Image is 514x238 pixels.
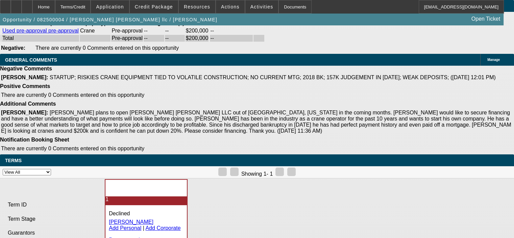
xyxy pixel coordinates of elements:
p: Term Stage [8,216,96,222]
button: Activities [245,0,278,13]
td: -- [210,35,252,42]
td: -- [144,35,164,42]
td: Pre-approval [111,35,143,42]
td: -- [210,27,252,34]
span: STARTUP; RISKIES CRANE EQUIPMENT TIED TO VOLATILE CONSTRUCTION; NO CURRENT MTG; 2018 BK; 157K JUD... [50,74,496,80]
span: Opportunity / 082500004 / [PERSON_NAME] [PERSON_NAME] llc / [PERSON_NAME] [3,17,217,22]
a: Used pre-approval pre-approval [2,28,79,34]
p: Term ID [8,202,96,208]
span: Credit Package [135,4,173,9]
span: Manage [487,58,500,62]
td: Crane [80,27,111,34]
span: Actions [221,4,240,9]
a: Add Personal [109,225,141,231]
a: Open Ticket [469,13,503,25]
a: [PERSON_NAME] [109,219,153,225]
span: Terms [5,158,22,163]
button: Credit Package [130,0,178,13]
p: Declined [109,211,183,217]
b: [PERSON_NAME]: [1,110,48,115]
td: Pre-approval [111,27,143,34]
td: $200,000 [186,27,209,34]
td: -- [165,35,185,42]
b: [PERSON_NAME]: [1,74,48,80]
td: -- [144,27,164,34]
td: -- [165,27,185,34]
span: There are currently 0 Comments entered on this opportunity [1,92,144,98]
span: Activities [250,4,273,9]
span: There are currently 0 Comments entered on this opportunity [35,45,179,51]
span: GENERAL COMMENTS [5,57,57,63]
a: Add Corporate [145,225,180,231]
button: Application [91,0,129,13]
button: Actions [216,0,245,13]
span: Application [96,4,124,9]
div: Total [2,35,79,41]
span: Resources [184,4,210,9]
p: 1 [105,196,183,202]
b: Negative: [1,45,25,51]
td: $200,000 [186,35,209,42]
span: There are currently 0 Comments entered on this opportunity [1,146,144,151]
button: Resources [179,0,215,13]
span: [PERSON_NAME] plans to open [PERSON_NAME] [PERSON_NAME] LLC out of [GEOGRAPHIC_DATA], [US_STATE] ... [1,110,511,134]
span: | [143,225,144,231]
p: Guarantors [8,230,96,236]
span: Showing 1- 1 [241,171,273,177]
